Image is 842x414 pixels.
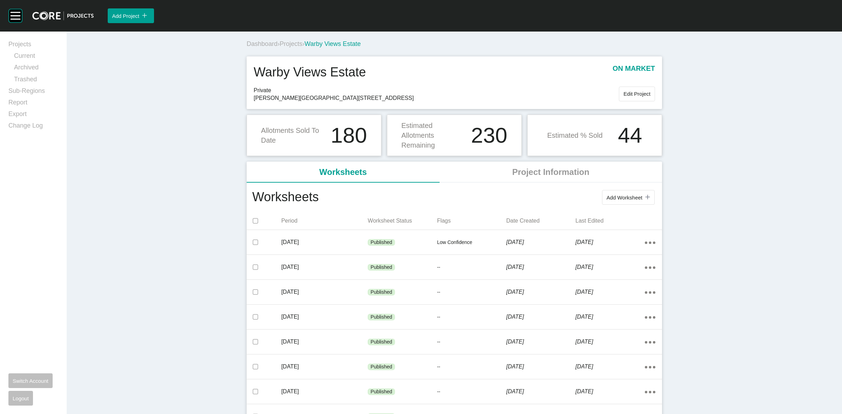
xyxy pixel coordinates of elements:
p: Low Confidence [437,239,506,246]
p: [DATE] [281,263,368,271]
a: Projects [8,40,58,52]
p: [DATE] [281,288,368,296]
p: [DATE] [281,338,368,346]
p: Allotments Sold To Date [261,125,327,145]
p: [DATE] [281,363,368,371]
p: [DATE] [575,363,644,371]
p: [DATE] [506,338,575,346]
h1: 180 [331,124,367,146]
p: Date Created [506,217,575,225]
p: [DATE] [575,388,644,395]
p: Period [281,217,368,225]
p: [DATE] [281,313,368,321]
span: Logout [13,395,29,401]
p: Published [370,289,392,296]
a: Report [8,98,58,110]
a: Projects [280,40,302,47]
p: [DATE] [506,238,575,246]
p: Published [370,339,392,346]
p: [DATE] [575,313,644,321]
p: Last Edited [575,217,644,225]
p: Estimated Allotments Remaining [401,121,467,150]
p: -- [437,388,506,395]
p: -- [437,289,506,296]
p: Flags [437,217,506,225]
a: Archived [14,63,58,75]
span: › [278,40,280,47]
p: -- [437,339,506,346]
span: Warby Views Estate [305,40,361,47]
a: Dashboard [247,40,278,47]
p: [DATE] [506,363,575,371]
li: Project Information [440,162,662,183]
p: [DATE] [575,338,644,346]
p: Published [370,264,392,271]
p: [DATE] [575,263,644,271]
p: Worksheet Status [368,217,437,225]
p: [DATE] [281,238,368,246]
p: [DATE] [506,288,575,296]
p: [DATE] [281,388,368,395]
button: Edit Project [619,87,655,101]
button: Logout [8,391,33,406]
span: Switch Account [13,378,48,384]
button: Switch Account [8,373,53,388]
li: Worksheets [247,162,440,183]
button: Add Project [108,8,154,23]
span: [PERSON_NAME][GEOGRAPHIC_DATA][STREET_ADDRESS] [254,94,619,102]
p: -- [437,364,506,371]
p: [DATE] [506,263,575,271]
p: [DATE] [575,288,644,296]
a: Current [14,52,58,63]
span: › [302,40,305,47]
span: Add Worksheet [607,195,642,201]
button: Add Worksheet [602,190,655,205]
p: -- [437,264,506,271]
a: Sub-Regions [8,87,58,98]
h1: 230 [471,124,507,146]
a: Change Log [8,121,58,133]
span: Edit Project [623,91,650,97]
a: Export [8,110,58,121]
p: [DATE] [506,313,575,321]
p: [DATE] [506,388,575,395]
span: Private [254,87,619,94]
p: on market [613,63,655,81]
img: core-logo-dark.3138cae2.png [32,11,94,20]
h1: Warby Views Estate [254,63,366,81]
p: Published [370,364,392,371]
h1: 44 [618,124,642,146]
p: Published [370,388,392,395]
p: Estimated % Sold [547,130,603,140]
p: Published [370,239,392,246]
p: Published [370,314,392,321]
a: Trashed [14,75,58,87]
p: [DATE] [575,238,644,246]
p: -- [437,314,506,321]
span: Add Project [112,13,139,19]
h1: Worksheets [252,188,319,206]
